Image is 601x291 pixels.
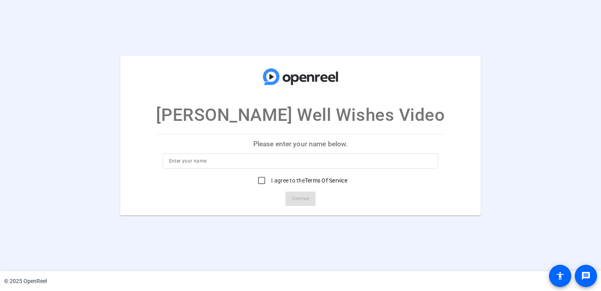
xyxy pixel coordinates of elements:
label: I agree to the [270,177,347,184]
p: [PERSON_NAME] Well Wishes Video [156,102,445,128]
a: Terms Of Service [305,177,347,184]
img: company-logo [261,64,340,90]
div: © 2025 OpenReel [4,277,47,285]
mat-icon: accessibility [555,271,565,281]
input: Enter your name [169,156,432,166]
p: Please enter your name below. [156,134,445,153]
mat-icon: message [581,271,591,281]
